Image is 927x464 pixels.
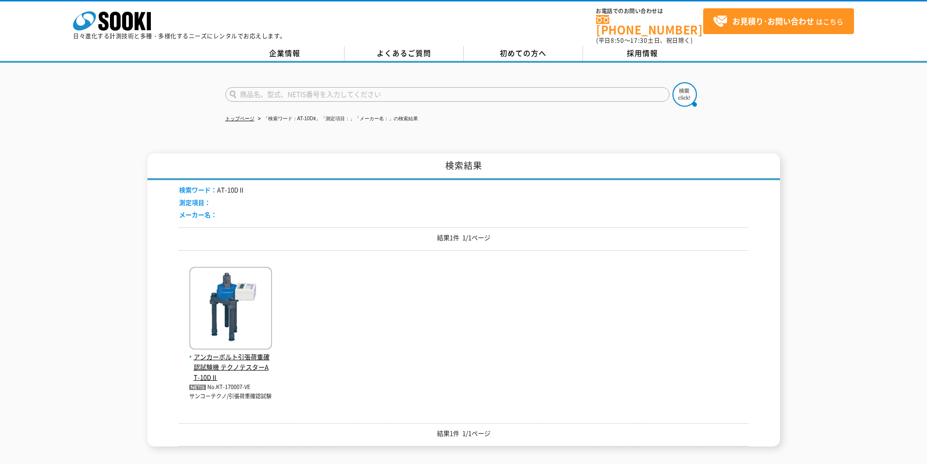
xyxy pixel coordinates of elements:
p: 結果1件 1/1ページ [179,428,748,439]
p: サンコーテクノ/引張荷重確認試験 [189,392,272,401]
img: btn_search.png [673,82,697,107]
a: 初めての方へ [464,46,583,61]
p: 日々進化する計測技術と多種・多様化するニーズにレンタルでお応えします。 [73,33,286,39]
li: 「検索ワード：AT-10DⅡ」「測定項目：」「メーカー名：」の検索結果 [256,114,418,124]
strong: お見積り･お問い合わせ [732,15,814,27]
p: 結果1件 1/1ページ [179,233,748,243]
input: 商品名、型式、NETIS番号を入力してください [225,87,670,102]
span: 初めての方へ [500,48,546,58]
span: 検索ワード： [179,185,217,194]
img: テクノテスターAT-10DⅡ [189,267,272,352]
a: お見積り･お問い合わせはこちら [703,8,854,34]
a: 企業情報 [225,46,345,61]
a: 採用情報 [583,46,702,61]
p: No.KT-170007-VE [189,382,272,392]
span: (平日 ～ 土日、祝日除く) [596,36,692,45]
span: メーカー名： [179,210,217,219]
span: はこちら [713,14,843,29]
span: 8:50 [611,36,624,45]
span: アンカーボルト引張荷重確認試験機 テクノテスターAT-10DⅡ [189,352,272,382]
span: 17:30 [630,36,648,45]
a: トップページ [225,116,254,121]
a: [PHONE_NUMBER] [596,15,703,35]
h1: 検索結果 [147,153,780,180]
a: よくあるご質問 [345,46,464,61]
li: AT-10DⅡ [179,185,245,195]
a: アンカーボルト引張荷重確認試験機 テクノテスターAT-10DⅡ [189,342,272,382]
span: お電話でのお問い合わせは [596,8,703,14]
span: 測定項目： [179,198,211,207]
